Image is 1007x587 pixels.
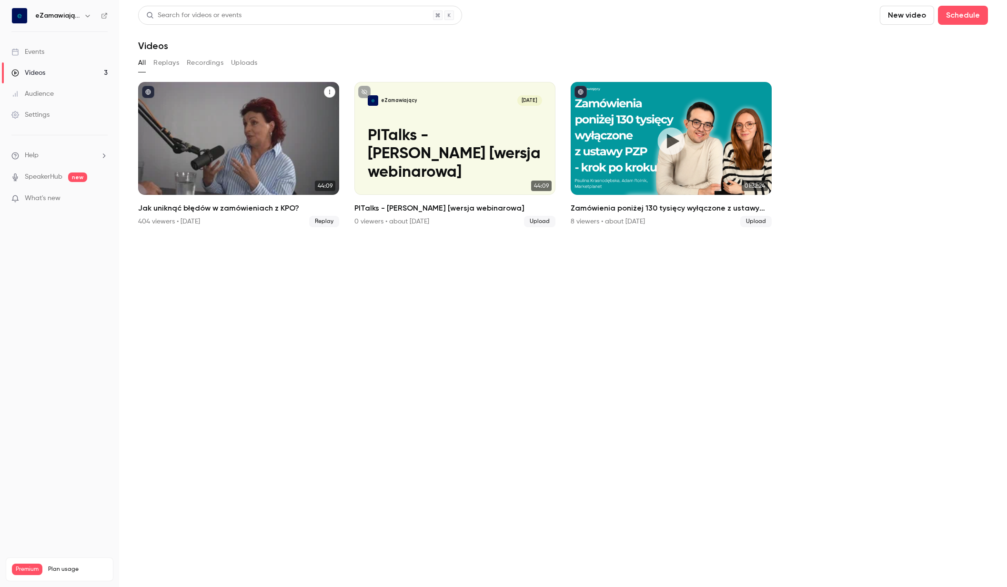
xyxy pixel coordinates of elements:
[571,82,772,227] a: 01:32:24Zamówienia poniżej 130 tysięcy wyłączone z ustawy PZP- [PERSON_NAME] po kroku8 viewers • ...
[231,55,258,71] button: Uploads
[138,82,339,227] li: Jak uniknąć błędów w zamówieniach z KPO?
[12,564,42,575] span: Premium
[153,55,179,71] button: Replays
[571,202,772,214] h2: Zamówienia poniżej 130 tysięcy wyłączone z ustawy PZP- [PERSON_NAME] po kroku
[11,89,54,99] div: Audience
[11,68,45,78] div: Videos
[11,110,50,120] div: Settings
[11,151,108,161] li: help-dropdown-opener
[11,47,44,57] div: Events
[25,172,62,182] a: SpeakerHub
[381,97,417,104] p: eZamawiający
[187,55,223,71] button: Recordings
[309,216,339,227] span: Replay
[138,202,339,214] h2: Jak uniknąć błędów w zamówieniach z KPO?
[354,82,555,227] a: PITalks - Małgorzata Niemiec [wersja webinarowa]eZamawiający[DATE]PITalks - [PERSON_NAME] [wersja...
[531,181,552,191] span: 44:09
[574,86,587,98] button: published
[524,216,555,227] span: Upload
[880,6,934,25] button: New video
[142,86,154,98] button: published
[138,6,988,581] section: Videos
[571,217,645,226] div: 8 viewers • about [DATE]
[358,86,371,98] button: unpublished
[354,217,429,226] div: 0 viewers • about [DATE]
[354,202,555,214] h2: PITalks - [PERSON_NAME] [wersja webinarowa]
[12,8,27,23] img: eZamawiający
[742,181,768,191] span: 01:32:24
[48,566,107,573] span: Plan usage
[138,55,146,71] button: All
[517,95,542,105] span: [DATE]
[368,95,378,105] img: PITalks - Małgorzata Niemiec [wersja webinarowa]
[138,82,988,227] ul: Videos
[146,10,242,20] div: Search for videos or events
[138,82,339,227] a: 44:09Jak uniknąć błędów w zamówieniach z KPO?404 viewers • [DATE]Replay
[315,181,335,191] span: 44:09
[138,40,168,51] h1: Videos
[368,127,542,182] p: PITalks - [PERSON_NAME] [wersja webinarowa]
[740,216,772,227] span: Upload
[354,82,555,227] li: PITalks - Małgorzata Niemiec [wersja webinarowa]
[571,82,772,227] li: Zamówienia poniżej 130 tysięcy wyłączone z ustawy PZP- krok po kroku
[25,193,60,203] span: What's new
[138,217,200,226] div: 404 viewers • [DATE]
[35,11,80,20] h6: eZamawiający
[938,6,988,25] button: Schedule
[68,172,87,182] span: new
[25,151,39,161] span: Help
